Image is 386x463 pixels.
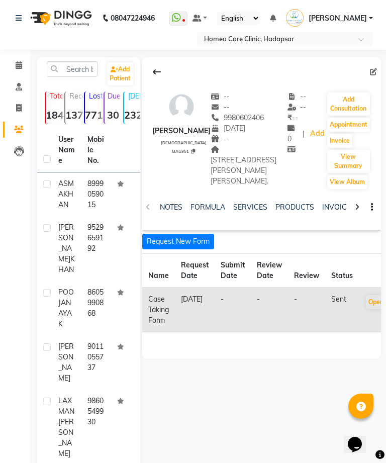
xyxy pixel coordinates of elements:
[175,254,215,288] th: Request Date
[52,128,81,172] th: User Name
[322,203,355,212] a: INVOICES
[160,203,182,212] a: NOTES
[327,92,370,116] button: Add Consultation
[161,140,207,145] span: [DEMOGRAPHIC_DATA]
[81,172,111,216] td: 8999059015
[309,127,326,141] a: Add
[287,113,298,122] span: --
[366,295,386,309] button: Open
[156,147,211,154] div: MAG951
[107,62,133,85] a: Add Patient
[81,128,111,172] th: Mobile No.
[325,288,359,332] td: sent
[211,145,276,186] span: [STREET_ADDRESS][PERSON_NAME][PERSON_NAME].
[85,109,102,121] strong: 771
[124,109,141,121] strong: 2325
[211,134,230,143] span: --
[288,288,325,332] td: -
[325,254,359,288] th: Status
[146,62,167,81] div: Back to Client
[81,216,111,281] td: 9529659192
[26,4,94,32] img: logo
[275,203,314,212] a: PRODUCTS
[287,124,299,143] span: 0
[81,335,111,390] td: 9011055737
[81,281,111,335] td: 8605990868
[211,124,245,133] span: [DATE]
[152,126,211,136] div: [PERSON_NAME]
[309,13,367,24] span: [PERSON_NAME]
[211,103,230,112] span: --
[58,288,74,307] span: POOJA
[215,254,251,288] th: Submit Date
[327,134,352,148] button: Invoice
[50,91,62,101] p: Total
[190,203,225,212] a: FORMULA
[58,179,74,199] span: ASMA
[142,288,175,332] td: Case Taking Form
[303,129,305,139] span: |
[287,103,307,112] span: --
[175,288,215,332] td: [DATE]
[89,91,102,101] p: Lost
[111,4,155,32] b: 08047224946
[166,91,197,122] img: avatar
[327,150,370,173] button: View Summary
[58,298,72,328] span: NAYAK
[287,113,292,122] span: ₹
[58,223,74,263] span: [PERSON_NAME]
[327,118,370,132] button: Appointment
[47,61,98,77] input: Search by Name/Mobile/Email/Code
[128,91,141,101] p: [DEMOGRAPHIC_DATA]
[327,175,367,189] button: View Album
[251,254,288,288] th: Review Date
[251,288,288,332] td: -
[287,92,307,101] span: --
[58,396,74,416] span: LAXMAN
[58,342,74,383] span: [PERSON_NAME]
[142,254,175,288] th: Name
[58,417,74,458] span: [PERSON_NAME]
[286,9,304,27] img: Dr Komal Saste
[288,254,325,288] th: Review
[46,109,62,121] strong: 18436
[142,234,214,249] button: Request New Form
[215,288,251,332] td: -
[211,113,264,122] span: 9980602406
[107,91,121,101] p: Due
[69,91,82,101] p: Recent
[65,109,82,121] strong: 1371
[344,423,376,453] iframe: chat widget
[233,203,267,212] a: SERVICES
[105,109,121,121] strong: 30
[211,92,230,101] span: --
[58,190,73,209] span: KHAN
